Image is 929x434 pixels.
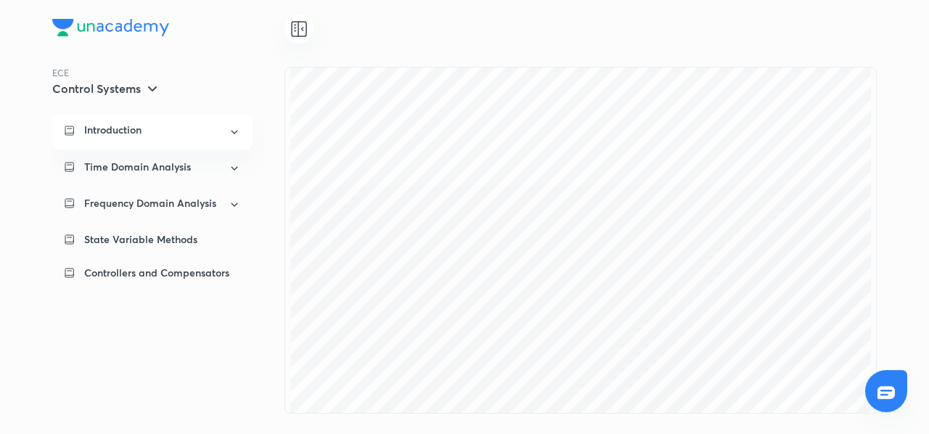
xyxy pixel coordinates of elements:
img: Company Logo [52,19,169,36]
p: State Variable Methods [84,232,197,247]
p: Controllers and Compensators [84,266,229,280]
p: Time Domain Analysis [84,160,191,174]
p: ECE [52,67,285,80]
p: Introduction [84,123,142,136]
p: Frequency Domain Analysis [84,196,216,210]
h5: Control Systems [52,81,141,96]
